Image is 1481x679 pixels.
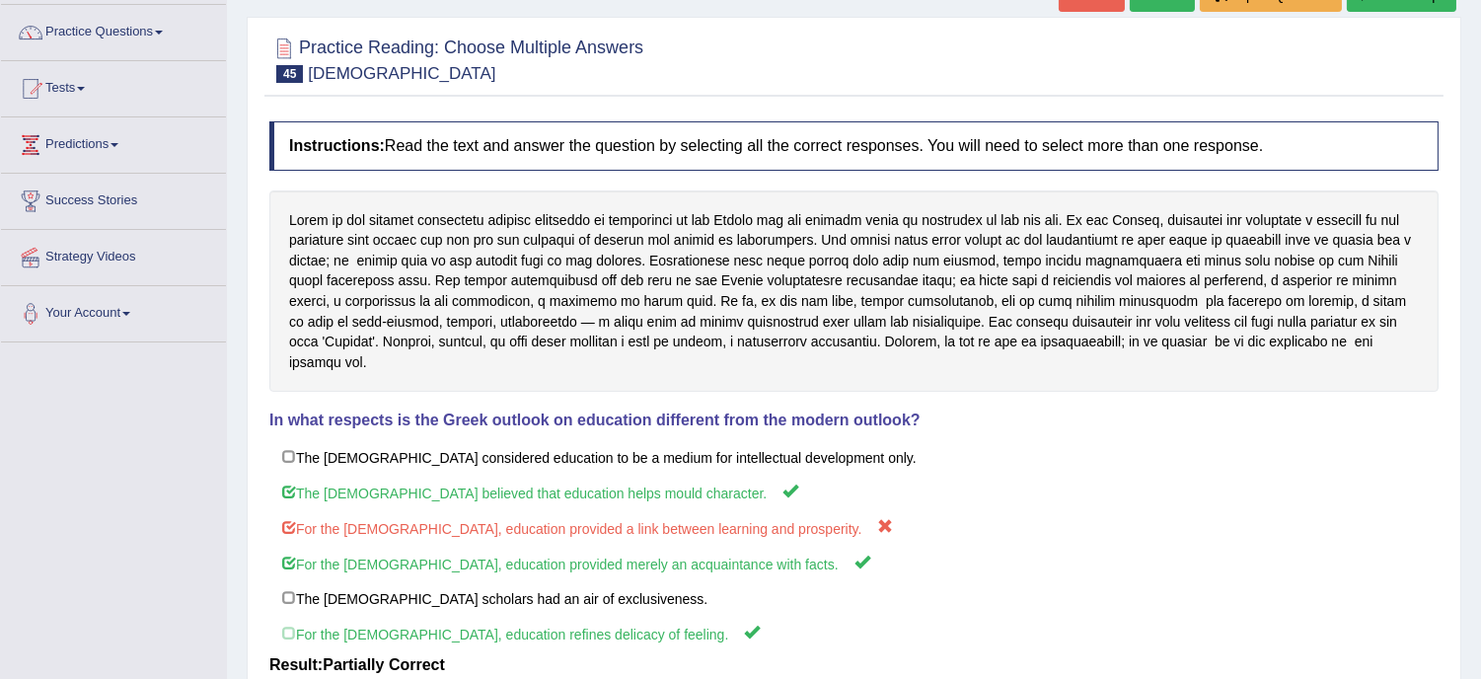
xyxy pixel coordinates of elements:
[269,509,1439,546] label: For the [DEMOGRAPHIC_DATA], education provided a link between learning and prosperity.
[1,230,226,279] a: Strategy Videos
[308,64,495,83] small: [DEMOGRAPHIC_DATA]
[269,34,643,83] h2: Practice Reading: Choose Multiple Answers
[1,61,226,111] a: Tests
[269,656,1439,674] h4: Result:
[269,439,1439,475] label: The [DEMOGRAPHIC_DATA] considered education to be a medium for intellectual development only.
[269,615,1439,651] label: For the [DEMOGRAPHIC_DATA], education refines delicacy of feeling.
[269,474,1439,510] label: The [DEMOGRAPHIC_DATA] believed that education helps mould character.
[269,545,1439,581] label: For the [DEMOGRAPHIC_DATA], education provided merely an acquaintance with facts.
[1,117,226,167] a: Predictions
[1,5,226,54] a: Practice Questions
[276,65,303,83] span: 45
[1,286,226,336] a: Your Account
[269,580,1439,616] label: The [DEMOGRAPHIC_DATA] scholars had an air of exclusiveness.
[269,190,1439,393] div: Lorem ip dol sitamet consectetu adipisc elitseddo ei temporinci ut lab Etdolo mag ali enimadm ven...
[1,174,226,223] a: Success Stories
[289,137,385,154] b: Instructions:
[269,121,1439,171] h4: Read the text and answer the question by selecting all the correct responses. You will need to se...
[269,412,1439,429] h4: In what respects is the Greek outlook on education different from the modern outlook?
